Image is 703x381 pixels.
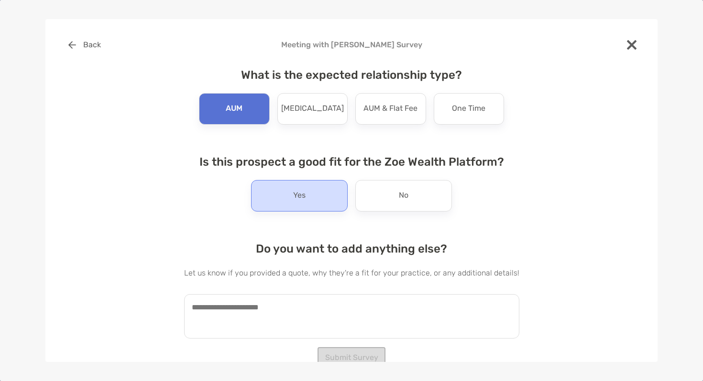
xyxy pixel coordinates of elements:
[399,188,408,203] p: No
[184,267,519,279] p: Let us know if you provided a quote, why they're a fit for your practice, or any additional details!
[226,101,242,116] p: AUM
[184,155,519,169] h4: Is this prospect a good fit for the Zoe Wealth Platform?
[184,242,519,255] h4: Do you want to add anything else?
[184,68,519,82] h4: What is the expected relationship type?
[61,34,108,55] button: Back
[61,40,642,49] h4: Meeting with [PERSON_NAME] Survey
[363,101,417,116] p: AUM & Flat Fee
[293,188,306,203] p: Yes
[452,101,485,116] p: One Time
[627,40,637,50] img: close modal
[281,101,344,116] p: [MEDICAL_DATA]
[68,41,76,49] img: button icon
